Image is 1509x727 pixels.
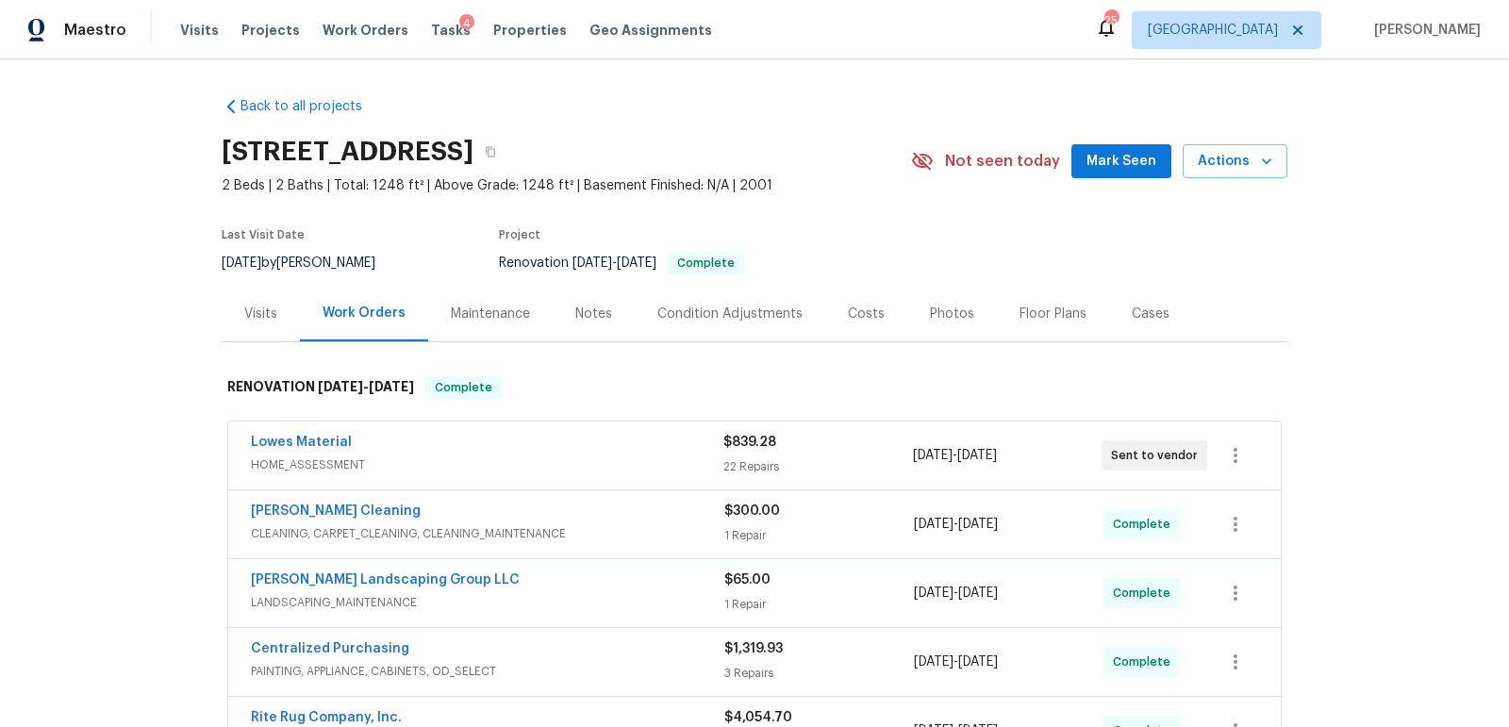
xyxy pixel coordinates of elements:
[180,21,219,40] span: Visits
[1183,144,1287,179] button: Actions
[913,449,953,462] span: [DATE]
[589,21,712,40] span: Geo Assignments
[251,642,409,655] a: Centralized Purchasing
[914,655,953,669] span: [DATE]
[427,378,500,397] span: Complete
[251,573,520,587] a: [PERSON_NAME] Landscaping Group LLC
[914,584,998,603] span: -
[914,587,953,600] span: [DATE]
[222,252,398,274] div: by [PERSON_NAME]
[724,711,792,724] span: $4,054.70
[1113,515,1178,534] span: Complete
[318,380,363,393] span: [DATE]
[914,518,953,531] span: [DATE]
[670,257,742,269] span: Complete
[848,305,885,323] div: Costs
[1148,21,1278,40] span: [GEOGRAPHIC_DATA]
[459,14,474,33] div: 4
[1132,305,1169,323] div: Cases
[222,176,911,195] span: 2 Beds | 2 Baths | Total: 1248 ft² | Above Grade: 1248 ft² | Basement Finished: N/A | 2001
[222,357,1287,418] div: RENOVATION [DATE]-[DATE]Complete
[1086,150,1156,173] span: Mark Seen
[1020,305,1086,323] div: Floor Plans
[913,446,997,465] span: -
[1113,584,1178,603] span: Complete
[657,305,803,323] div: Condition Adjustments
[318,380,414,393] span: -
[369,380,414,393] span: [DATE]
[723,436,776,449] span: $839.28
[64,21,126,40] span: Maestro
[958,655,998,669] span: [DATE]
[1367,21,1481,40] span: [PERSON_NAME]
[493,21,567,40] span: Properties
[499,256,744,270] span: Renovation
[945,152,1060,171] span: Not seen today
[958,587,998,600] span: [DATE]
[1198,150,1272,173] span: Actions
[244,305,277,323] div: Visits
[251,662,724,681] span: PAINTING, APPLIANCE, CABINETS, OD_SELECT
[575,305,612,323] div: Notes
[617,256,656,270] span: [DATE]
[241,21,300,40] span: Projects
[724,526,914,545] div: 1 Repair
[914,653,998,671] span: -
[251,524,724,543] span: CLEANING, CARPET_CLEANING, CLEANING_MAINTENANCE
[1104,11,1118,30] div: 25
[1071,144,1171,179] button: Mark Seen
[227,376,414,399] h6: RENOVATION
[222,142,473,161] h2: [STREET_ADDRESS]
[499,229,540,240] span: Project
[222,97,403,116] a: Back to all projects
[930,305,974,323] div: Photos
[222,256,261,270] span: [DATE]
[1111,446,1205,465] span: Sent to vendor
[724,573,771,587] span: $65.00
[914,515,998,534] span: -
[723,457,912,476] div: 22 Repairs
[251,436,352,449] a: Lowes Material
[957,449,997,462] span: [DATE]
[251,455,723,474] span: HOME_ASSESSMENT
[473,135,507,169] button: Copy Address
[724,664,914,683] div: 3 Repairs
[1113,653,1178,671] span: Complete
[323,21,408,40] span: Work Orders
[724,595,914,614] div: 1 Repair
[572,256,656,270] span: -
[251,504,421,518] a: [PERSON_NAME] Cleaning
[958,518,998,531] span: [DATE]
[251,593,724,612] span: LANDSCAPING_MAINTENANCE
[251,711,402,724] a: Rite Rug Company, Inc.
[431,24,471,37] span: Tasks
[572,256,612,270] span: [DATE]
[222,229,305,240] span: Last Visit Date
[323,304,406,322] div: Work Orders
[724,504,780,518] span: $300.00
[724,642,783,655] span: $1,319.93
[451,305,530,323] div: Maintenance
